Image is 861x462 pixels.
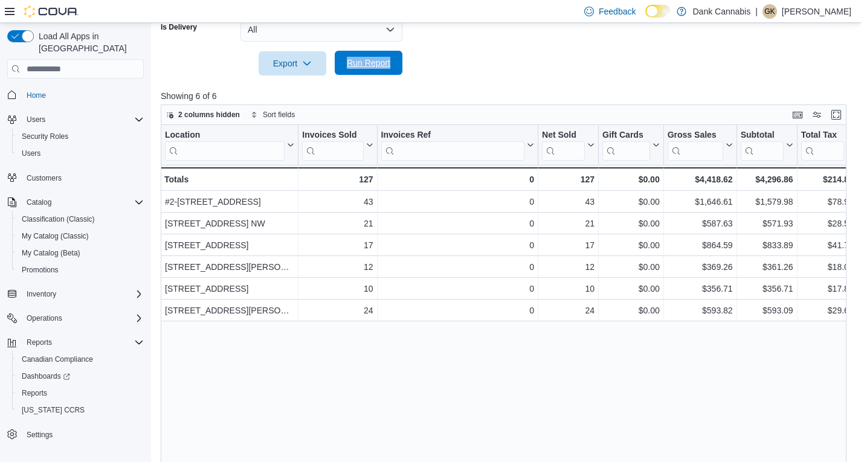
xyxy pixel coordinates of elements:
span: My Catalog (Classic) [17,229,144,243]
div: $4,418.62 [668,172,733,187]
div: Gurpreet Kalkat [763,4,777,19]
span: My Catalog (Beta) [17,246,144,260]
div: $0.00 [602,194,660,209]
button: Gift Cards [602,130,660,161]
span: [US_STATE] CCRS [22,405,85,415]
button: Location [165,130,294,161]
button: Inventory [22,287,61,301]
span: Dashboards [22,371,70,381]
div: $369.26 [668,260,733,274]
div: 43 [542,194,595,209]
div: $361.26 [741,260,793,274]
div: Invoices Sold [302,130,363,141]
span: Security Roles [22,132,68,141]
span: Home [27,91,46,100]
span: Load All Apps in [GEOGRAPHIC_DATA] [34,30,144,54]
span: Reports [22,335,144,350]
span: GK [764,4,775,19]
button: Security Roles [12,128,149,145]
div: Gross Sales [668,130,723,141]
div: $28.58 [801,216,854,231]
span: Settings [22,427,144,442]
div: Totals [164,172,294,187]
span: Export [266,51,319,75]
span: Reports [22,388,47,398]
div: Gift Cards [602,130,650,141]
div: [STREET_ADDRESS][PERSON_NAME] [165,260,294,274]
span: Sort fields [263,110,295,120]
div: 0 [381,194,534,209]
a: Promotions [17,263,63,277]
button: Promotions [12,261,149,278]
span: Customers [27,173,62,183]
button: Total Tax [801,130,854,161]
div: $0.00 [602,216,660,231]
a: Dashboards [12,368,149,385]
div: 21 [542,216,595,231]
div: 127 [542,172,595,187]
div: 0 [381,216,534,231]
div: Total Tax [801,130,844,141]
div: $356.71 [741,281,793,296]
div: $17.84 [801,281,854,296]
span: Dashboards [17,369,144,383]
span: Reports [27,338,52,347]
button: Users [22,112,50,127]
span: Canadian Compliance [17,352,144,367]
button: Export [259,51,326,75]
span: Inventory [22,287,144,301]
span: Reports [17,386,144,400]
button: Users [2,111,149,128]
span: Security Roles [17,129,144,144]
div: 24 [302,303,373,318]
div: Net Sold [542,130,585,141]
span: Customers [22,170,144,185]
span: Promotions [22,265,59,275]
button: [US_STATE] CCRS [12,402,149,419]
div: $571.93 [741,216,793,231]
div: $833.89 [741,238,793,252]
div: 12 [542,260,595,274]
span: Users [17,146,144,161]
div: Subtotal [741,130,784,141]
div: $214.80 [801,172,854,187]
div: 24 [542,303,595,318]
a: My Catalog (Classic) [17,229,94,243]
span: My Catalog (Classic) [22,231,89,241]
button: 2 columns hidden [161,107,245,122]
span: Classification (Classic) [17,212,144,226]
button: My Catalog (Beta) [12,245,149,261]
span: Home [22,87,144,102]
div: $0.00 [602,260,660,274]
span: Catalog [27,197,51,207]
button: Gross Sales [668,130,733,161]
button: Home [2,86,149,103]
a: Dashboards [17,369,75,383]
button: Users [12,145,149,162]
div: 0 [381,281,534,296]
p: Showing 6 of 6 [161,90,853,102]
div: 0 [381,172,534,187]
button: Invoices Ref [381,130,534,161]
span: Users [27,115,45,124]
div: Invoices Sold [302,130,363,161]
div: Invoices Ref [381,130,524,141]
a: Reports [17,386,52,400]
img: Cova [24,5,79,18]
button: Operations [22,311,67,326]
button: Catalog [22,195,56,210]
div: 10 [542,281,595,296]
span: Catalog [22,195,144,210]
div: 0 [381,260,534,274]
button: Invoices Sold [302,130,373,161]
div: Subtotal [741,130,784,161]
div: #2-[STREET_ADDRESS] [165,194,294,209]
div: $0.00 [602,303,660,318]
span: Run Report [347,57,390,69]
p: | [755,4,758,19]
span: Operations [27,313,62,323]
a: Settings [22,428,57,442]
div: 17 [542,238,595,252]
button: Run Report [335,51,402,75]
